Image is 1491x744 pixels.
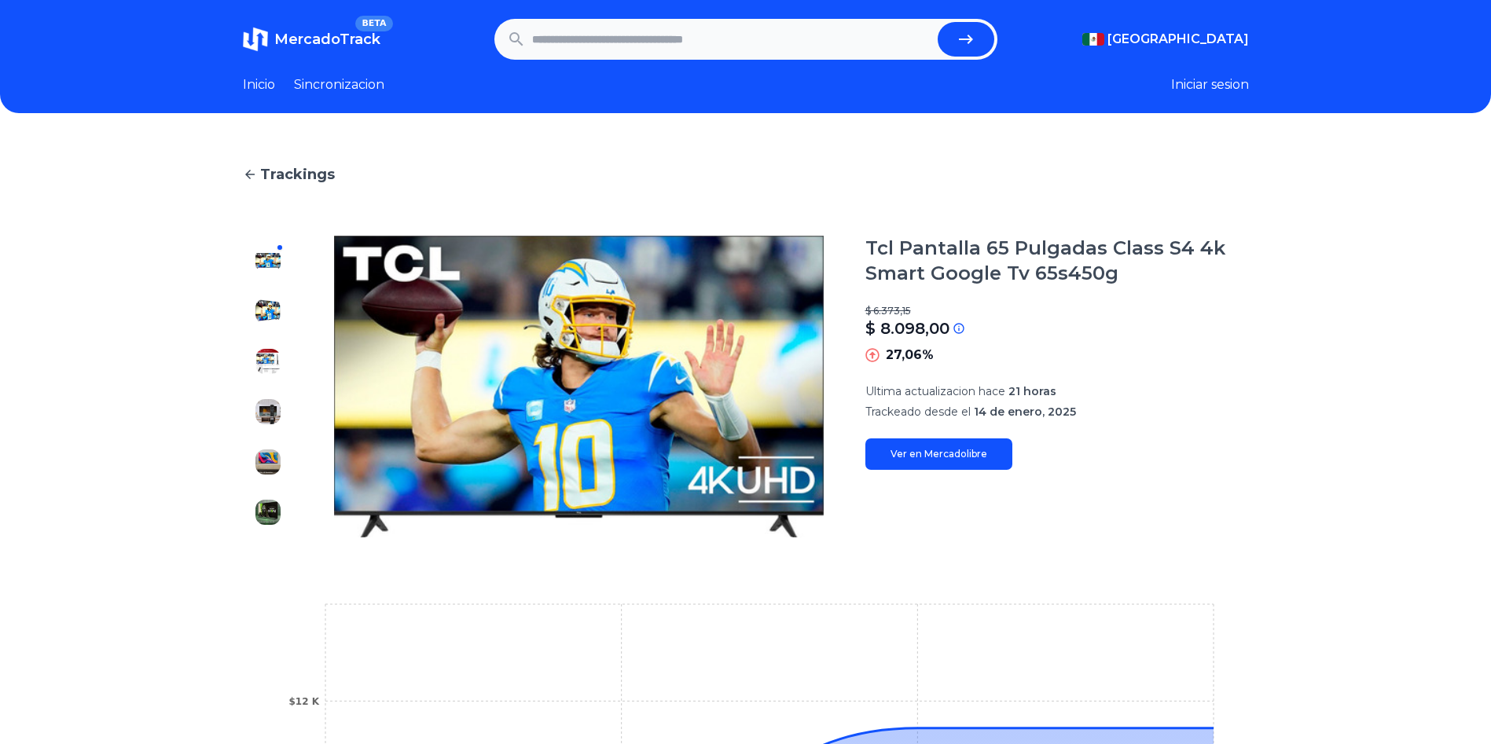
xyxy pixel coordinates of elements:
button: Iniciar sesion [1171,75,1249,94]
p: $ 8.098,00 [865,317,949,339]
span: BETA [355,16,392,31]
a: Sincronizacion [294,75,384,94]
a: Trackings [243,163,1249,185]
tspan: $12 K [288,696,319,707]
img: Tcl Pantalla 65 Pulgadas Class S4 4k Smart Google Tv 65s450g [255,248,281,273]
h1: Tcl Pantalla 65 Pulgadas Class S4 4k Smart Google Tv 65s450g [865,236,1249,286]
span: 14 de enero, 2025 [974,405,1076,419]
a: Ver en Mercadolibre [865,438,1012,470]
span: Trackeado desde el [865,405,971,419]
img: Tcl Pantalla 65 Pulgadas Class S4 4k Smart Google Tv 65s450g [255,349,281,374]
span: Ultima actualizacion hace [865,384,1005,398]
span: 21 horas [1008,384,1056,398]
a: MercadoTrackBETA [243,27,380,52]
a: Inicio [243,75,275,94]
span: MercadoTrack [274,31,380,48]
p: 27,06% [886,346,934,365]
span: [GEOGRAPHIC_DATA] [1107,30,1249,49]
img: Tcl Pantalla 65 Pulgadas Class S4 4k Smart Google Tv 65s450g [255,299,281,324]
img: Tcl Pantalla 65 Pulgadas Class S4 4k Smart Google Tv 65s450g [255,500,281,525]
img: Tcl Pantalla 65 Pulgadas Class S4 4k Smart Google Tv 65s450g [255,399,281,424]
img: Tcl Pantalla 65 Pulgadas Class S4 4k Smart Google Tv 65s450g [255,449,281,475]
button: [GEOGRAPHIC_DATA] [1082,30,1249,49]
img: Tcl Pantalla 65 Pulgadas Class S4 4k Smart Google Tv 65s450g [325,236,834,537]
span: Trackings [260,163,335,185]
img: MercadoTrack [243,27,268,52]
p: $ 6.373,15 [865,305,1249,317]
img: Mexico [1082,33,1104,46]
